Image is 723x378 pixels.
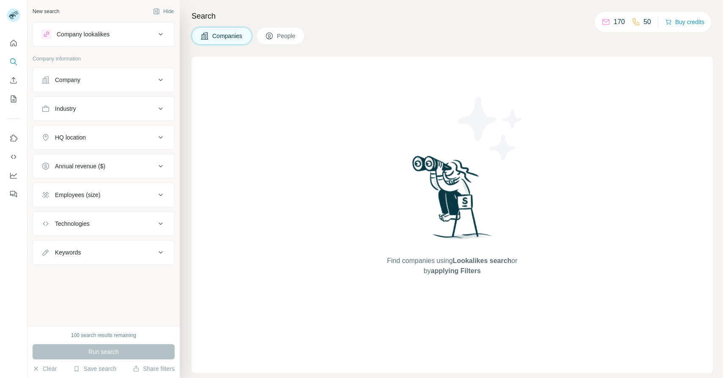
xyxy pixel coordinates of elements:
[192,10,713,22] h4: Search
[33,364,57,373] button: Clear
[73,364,116,373] button: Save search
[212,32,243,40] span: Companies
[277,32,296,40] span: People
[33,214,174,234] button: Technologies
[33,127,174,148] button: HQ location
[33,99,174,119] button: Industry
[7,168,20,183] button: Dashboard
[7,186,20,202] button: Feedback
[453,257,512,264] span: Lookalikes search
[452,90,529,167] img: Surfe Illustration - Stars
[7,36,20,51] button: Quick start
[55,133,86,142] div: HQ location
[431,267,481,274] span: applying Filters
[33,55,175,63] p: Company information
[55,162,105,170] div: Annual revenue ($)
[613,17,625,27] p: 170
[55,76,80,84] div: Company
[33,8,59,15] div: New search
[7,149,20,164] button: Use Surfe API
[7,73,20,88] button: Enrich CSV
[55,219,90,228] div: Technologies
[71,331,136,339] div: 100 search results remaining
[644,17,651,27] p: 50
[665,16,704,28] button: Buy credits
[55,191,100,199] div: Employees (size)
[33,156,174,176] button: Annual revenue ($)
[7,54,20,69] button: Search
[147,5,180,18] button: Hide
[133,364,175,373] button: Share filters
[33,70,174,90] button: Company
[7,91,20,107] button: My lists
[55,248,81,257] div: Keywords
[7,131,20,146] button: Use Surfe on LinkedIn
[384,256,520,276] span: Find companies using or by
[33,185,174,205] button: Employees (size)
[33,24,174,44] button: Company lookalikes
[55,104,76,113] div: Industry
[57,30,110,38] div: Company lookalikes
[33,242,174,263] button: Keywords
[408,153,496,248] img: Surfe Illustration - Woman searching with binoculars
